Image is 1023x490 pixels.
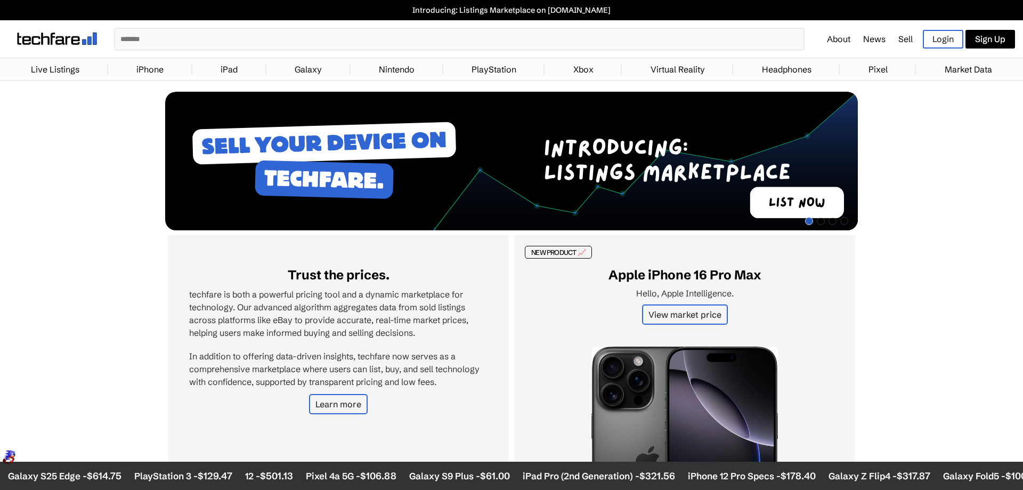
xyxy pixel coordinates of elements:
[197,470,231,482] span: $129.47
[757,59,817,80] a: Headphones
[479,470,509,482] span: $61.00
[638,470,674,482] span: $321.56
[289,59,327,80] a: Galaxy
[805,217,813,225] span: Go to slide 1
[939,59,997,80] a: Market Data
[244,470,292,482] li: 12 -
[131,59,169,80] a: iPhone
[522,470,674,482] li: iPad Pro (2nd Generation) -
[827,34,850,44] a: About
[215,59,243,80] a: iPad
[525,246,592,259] div: NEW PRODUCT 📈
[5,5,1018,15] a: Introducing: Listings Marketplace on [DOMAIN_NAME]
[642,304,728,325] a: View market price
[309,394,368,414] a: Learn more
[305,470,395,482] li: Pixel 4a 5G -
[17,33,97,45] img: techfare logo
[840,217,848,225] span: Go to slide 4
[466,59,522,80] a: PlayStation
[827,470,929,482] li: Galaxy Z Flip4 -
[965,30,1015,49] a: Sign Up
[863,59,893,80] a: Pixel
[829,217,837,225] span: Go to slide 3
[645,59,710,80] a: Virtual Reality
[535,288,834,299] p: Hello, Apple Intelligence.
[568,59,599,80] a: Xbox
[189,288,488,339] p: techfare is both a powerful pricing tool and a dynamic marketplace for technology. Our advanced a...
[898,34,913,44] a: Sell
[863,34,886,44] a: News
[165,92,858,230] img: Desktop Image 1
[923,30,963,49] a: Login
[259,470,292,482] span: $501.13
[359,470,395,482] span: $106.88
[408,470,509,482] li: Galaxy S9 Plus -
[133,470,231,482] li: PlayStation 3 -
[26,59,85,80] a: Live Listings
[189,267,488,283] h2: Trust the prices.
[165,92,858,232] div: 1 / 4
[374,59,420,80] a: Nintendo
[817,217,825,225] span: Go to slide 2
[780,470,815,482] span: $178.40
[687,470,815,482] li: iPhone 12 Pro Specs -
[535,267,834,283] h2: Apple iPhone 16 Pro Max
[189,350,488,388] p: In addition to offering data-driven insights, techfare now serves as a comprehensive marketplace ...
